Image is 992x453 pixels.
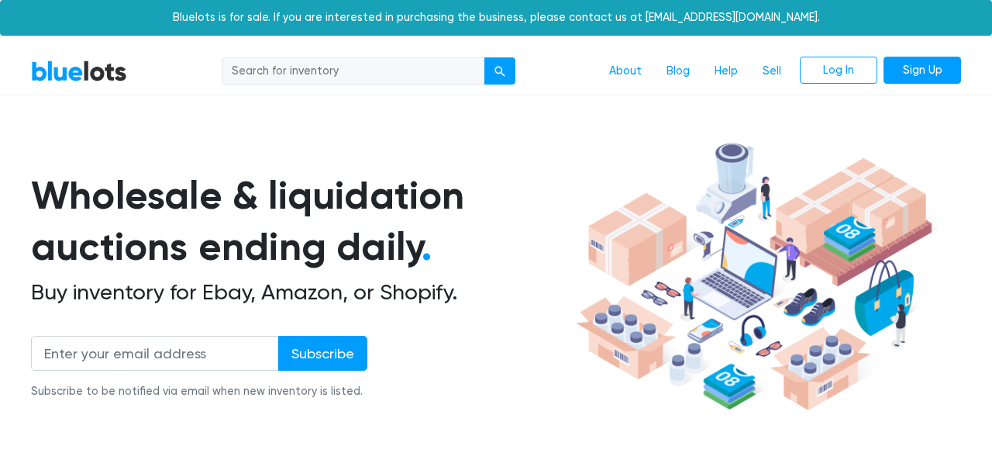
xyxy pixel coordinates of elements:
[31,60,127,82] a: BlueLots
[800,57,877,85] a: Log In
[750,57,794,86] a: Sell
[654,57,702,86] a: Blog
[278,336,367,371] input: Subscribe
[31,336,279,371] input: Enter your email address
[222,57,485,85] input: Search for inventory
[31,383,367,400] div: Subscribe to be notified via email when new inventory is listed.
[422,223,432,270] span: .
[597,57,654,86] a: About
[31,279,570,306] h2: Buy inventory for Ebay, Amazon, or Shopify.
[702,57,750,86] a: Help
[883,57,961,85] a: Sign Up
[31,170,570,273] h1: Wholesale & liquidation auctions ending daily
[570,136,938,418] img: hero-ee84e7d0318cb26816c560f6b4441b76977f77a177738b4e94f68c95b2b83dbb.png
